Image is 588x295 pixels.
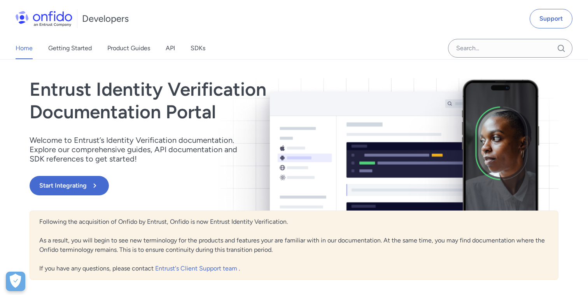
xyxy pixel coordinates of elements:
a: API [166,37,175,59]
a: Entrust's Client Support team [155,265,239,272]
a: Start Integrating [30,176,400,195]
button: Open Preferences [6,272,25,291]
a: Getting Started [48,37,92,59]
div: Cookie Preferences [6,272,25,291]
a: Home [16,37,33,59]
h1: Developers [82,12,129,25]
div: Following the acquisition of Onfido by Entrust, Onfido is now Entrust Identity Verification. As a... [30,211,558,280]
input: Onfido search input field [448,39,572,58]
a: SDKs [191,37,205,59]
h1: Entrust Identity Verification Documentation Portal [30,78,400,123]
a: Product Guides [107,37,150,59]
img: Onfido Logo [16,11,72,26]
button: Start Integrating [30,176,109,195]
p: Welcome to Entrust’s Identity Verification documentation. Explore our comprehensive guides, API d... [30,135,247,163]
a: Support [530,9,572,28]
